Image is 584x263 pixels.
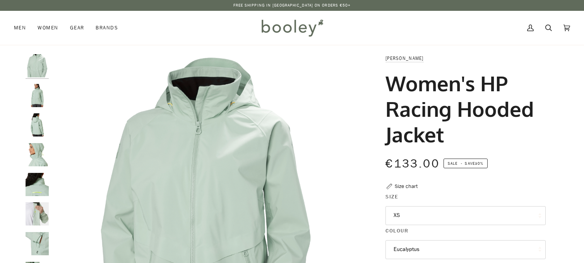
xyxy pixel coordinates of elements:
[385,227,408,235] span: Colour
[96,24,118,32] span: Brands
[475,161,483,166] span: 30%
[38,24,58,32] span: Women
[385,193,398,201] span: Size
[26,232,49,255] img: Helly Hansen Women's HP Racing Hooded Jacket Eucalyptus - Booley Galway
[26,202,49,225] img: Helly Hansen Women's HP Racing Hooded Jacket Eucalyptus - Booley Galway
[385,156,440,172] span: €133.00
[26,113,49,137] img: Helly Hansen Women's HP Racing Hooded Jacket Eucalyptus - Booley Galway
[233,2,351,9] p: Free Shipping in [GEOGRAPHIC_DATA] on Orders €50+
[385,206,546,225] button: XS
[258,17,326,39] img: Booley
[26,84,49,107] img: Helly Hansen Women's HP Racing Hooded Jacket Eucalyptus - Booley Galway
[26,173,49,196] img: Helly Hansen Women's HP Racing Hooded Jacket Eucalyptus - Booley Galway
[14,11,32,45] a: Men
[90,11,124,45] a: Brands
[448,161,457,166] span: Sale
[64,11,90,45] a: Gear
[459,161,465,166] em: •
[395,182,418,190] div: Size chart
[26,143,49,166] img: Helly Hansen Women's HP Racing Hooded Jacket Eucalyptus - Booley Galway
[70,24,84,32] span: Gear
[444,159,488,169] span: Save
[385,70,540,147] h1: Women's HP Racing Hooded Jacket
[385,240,546,259] button: Eucalyptus
[26,54,49,77] img: Helly Hansen Women's HP Racing Hooded Jacket Eucalyptus - Booley Galway
[14,24,26,32] span: Men
[32,11,64,45] a: Women
[385,55,423,61] a: [PERSON_NAME]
